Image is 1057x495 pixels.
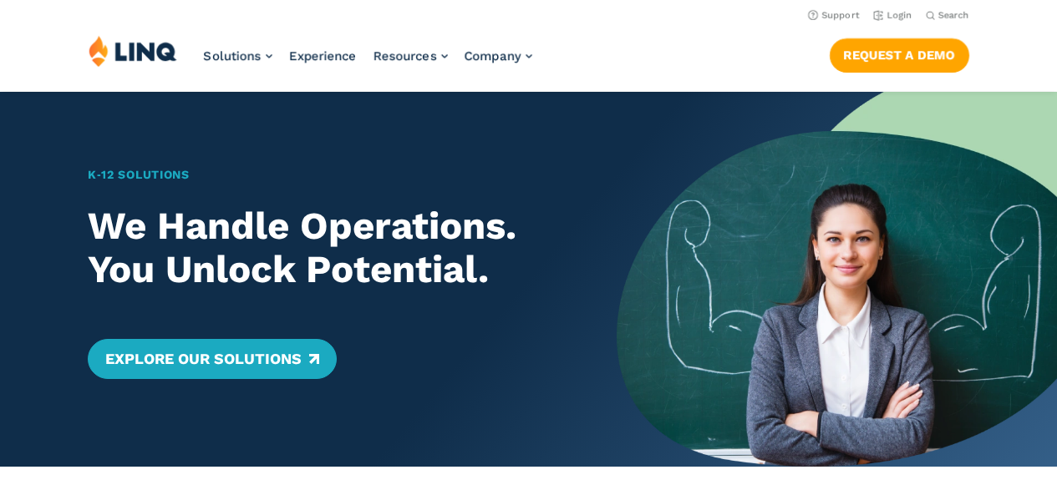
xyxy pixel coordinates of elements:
h2: We Handle Operations. You Unlock Potential. [88,205,573,292]
img: Home Banner [617,92,1057,467]
a: Support [808,10,860,21]
a: Explore Our Solutions [88,339,336,379]
span: Company [465,48,521,63]
nav: Primary Navigation [204,35,532,90]
img: LINQ | K‑12 Software [89,35,177,67]
button: Open Search Bar [926,9,969,22]
a: Login [873,10,912,21]
a: Company [465,48,532,63]
a: Resources [374,48,448,63]
span: Resources [374,48,437,63]
h1: K‑12 Solutions [88,166,573,184]
a: Solutions [204,48,272,63]
nav: Button Navigation [830,35,969,72]
span: Search [938,10,969,21]
span: Solutions [204,48,262,63]
a: Request a Demo [830,38,969,72]
a: Experience [289,48,357,63]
